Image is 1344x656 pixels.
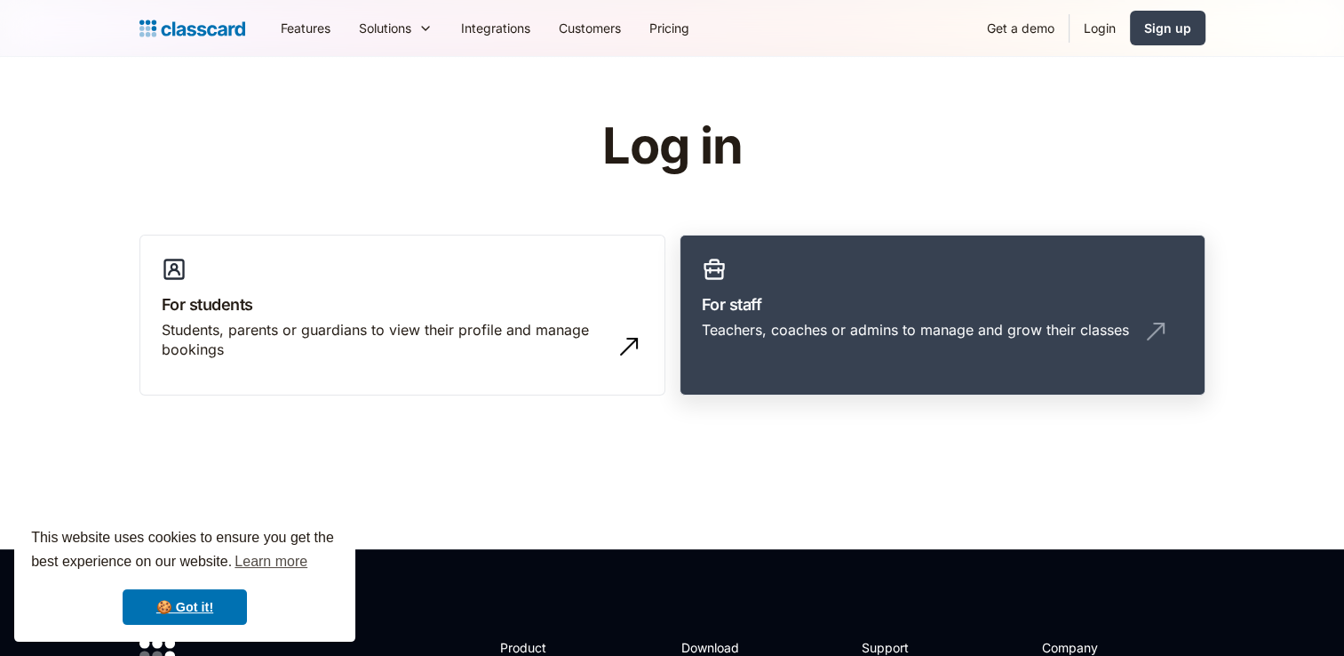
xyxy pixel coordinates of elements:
div: cookieconsent [14,510,355,642]
h3: For staff [702,292,1183,316]
a: Login [1070,8,1130,48]
span: This website uses cookies to ensure you get the best experience on our website. [31,527,338,575]
a: learn more about cookies [232,548,310,575]
div: Students, parents or guardians to view their profile and manage bookings [162,320,608,360]
a: Get a demo [973,8,1069,48]
a: Pricing [635,8,704,48]
a: Sign up [1130,11,1205,45]
a: dismiss cookie message [123,589,247,625]
div: Solutions [345,8,447,48]
h1: Log in [390,119,954,174]
a: Features [266,8,345,48]
div: Teachers, coaches or admins to manage and grow their classes [702,320,1129,340]
div: Solutions [359,19,411,37]
a: For studentsStudents, parents or guardians to view their profile and manage bookings [139,235,665,396]
a: Integrations [447,8,545,48]
div: Sign up [1144,19,1191,37]
a: home [139,16,245,41]
a: For staffTeachers, coaches or admins to manage and grow their classes [680,235,1205,396]
a: Customers [545,8,635,48]
h3: For students [162,292,643,316]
